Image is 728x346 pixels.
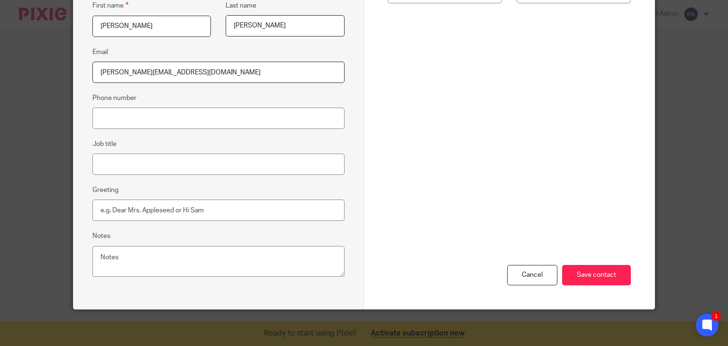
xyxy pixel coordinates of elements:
[92,139,117,149] label: Job title
[92,93,136,103] label: Phone number
[92,200,345,221] input: e.g. Dear Mrs. Appleseed or Hi Sam
[92,231,110,241] label: Notes
[226,1,256,10] label: Last name
[562,265,631,285] input: Save contact
[92,185,118,195] label: Greeting
[507,265,557,285] div: Cancel
[711,311,721,321] div: 1
[92,47,108,57] label: Email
